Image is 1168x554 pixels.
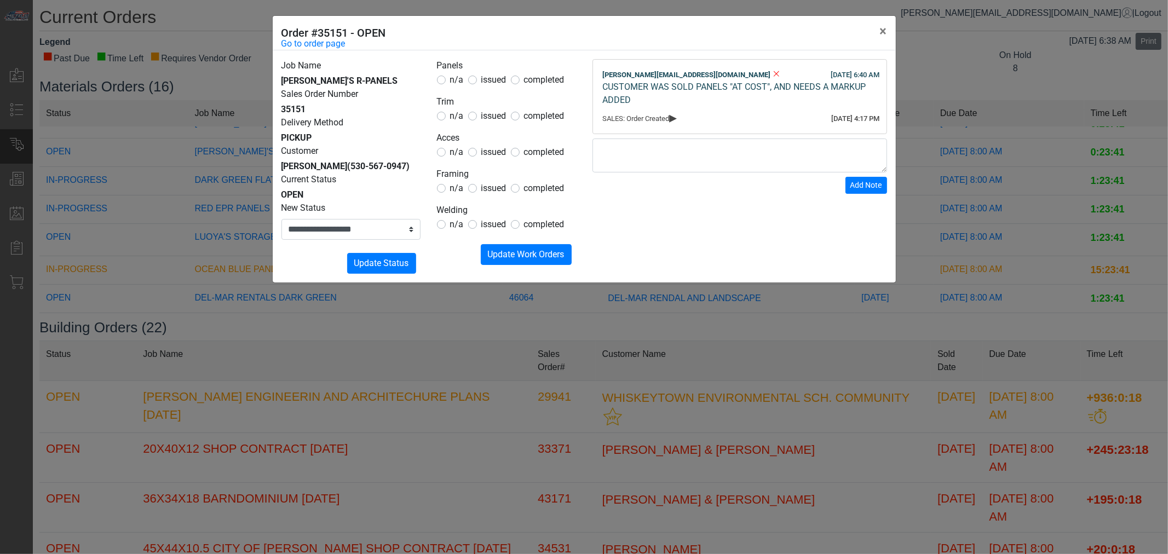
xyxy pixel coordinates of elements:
[481,147,507,157] span: issued
[603,71,771,79] span: [PERSON_NAME][EMAIL_ADDRESS][DOMAIN_NAME]
[281,88,359,101] label: Sales Order Number
[603,113,877,124] div: SALES: Order Created
[450,147,464,157] span: n/a
[481,111,507,121] span: issued
[281,145,319,158] label: Customer
[281,59,321,72] label: Job Name
[524,147,565,157] span: completed
[524,183,565,193] span: completed
[281,173,337,186] label: Current Status
[281,25,386,41] h5: Order #35151 - OPEN
[281,131,421,145] div: PICKUP
[281,188,421,201] div: OPEN
[450,111,464,121] span: n/a
[850,181,882,189] span: Add Note
[603,80,877,107] div: CUSTOMER WAS SOLD PANELS "AT COST", AND NEEDS A MARKUP ADDED
[437,95,576,109] legend: Trim
[281,76,398,86] span: [PERSON_NAME]'S R-PANELS
[281,201,326,215] label: New Status
[437,131,576,146] legend: Acces
[845,177,887,194] button: Add Note
[281,103,421,116] div: 35151
[524,74,565,85] span: completed
[871,16,896,47] button: Close
[281,116,344,129] label: Delivery Method
[450,183,464,193] span: n/a
[281,37,346,50] a: Go to order page
[347,253,416,274] button: Update Status
[354,258,409,268] span: Update Status
[481,244,572,265] button: Update Work Orders
[488,249,565,259] span: Update Work Orders
[481,183,507,193] span: issued
[832,113,880,124] div: [DATE] 4:17 PM
[437,59,576,73] legend: Panels
[670,114,677,121] span: ▸
[437,204,576,218] legend: Welding
[481,219,507,229] span: issued
[450,74,464,85] span: n/a
[437,168,576,182] legend: Framing
[524,219,565,229] span: completed
[281,160,421,173] div: [PERSON_NAME]
[450,219,464,229] span: n/a
[481,74,507,85] span: issued
[348,161,410,171] span: (530-567-0947)
[524,111,565,121] span: completed
[831,70,880,80] div: [DATE] 6:40 AM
